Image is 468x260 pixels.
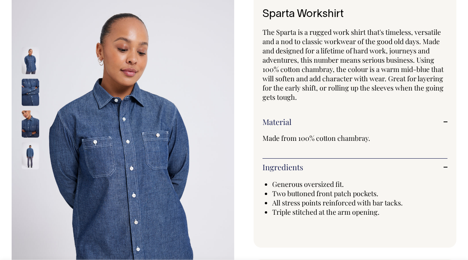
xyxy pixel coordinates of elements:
a: Ingredients [262,162,448,172]
span: Triple stitched at the arm opening. [272,207,380,217]
img: mid-blue-chambray [22,110,39,137]
a: Material [262,117,448,127]
span: The Sparta is a rugged work shirt that's timeless, versatile and a nod to classic workwear of the... [262,27,444,102]
img: mid-blue-chambray [22,79,39,106]
span: Made from 100% cotton chambray. [262,133,370,143]
span: Two buttoned front patch pockets. [272,189,378,198]
img: mid-blue-chambray [22,47,39,74]
h1: Sparta Workshirt [262,9,448,21]
img: mid-blue-chambray [22,142,39,169]
span: Generous oversized fit. [272,180,344,189]
span: All stress points reinforced with bar tacks. [272,198,403,207]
